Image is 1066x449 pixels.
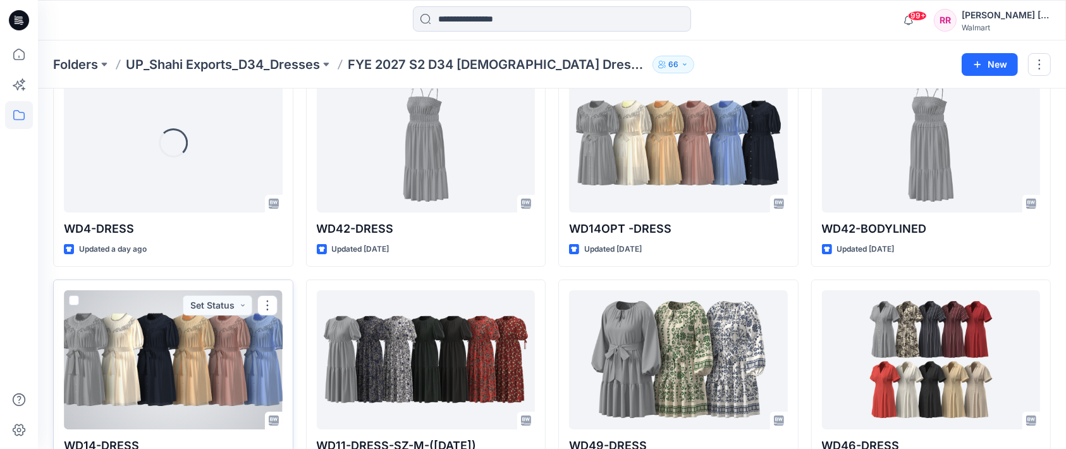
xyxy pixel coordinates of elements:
[822,290,1041,429] a: WD46-DRESS
[79,243,147,256] p: Updated a day ago
[652,56,694,73] button: 66
[53,56,98,73] a: Folders
[317,290,536,429] a: WD11-DRESS-SZ-M-(24-07-25)
[317,73,536,212] a: WD42-DRESS
[962,8,1050,23] div: [PERSON_NAME] [PERSON_NAME]
[569,220,788,238] p: WD14OPT -DRESS
[934,9,957,32] div: RR
[908,11,927,21] span: 99+
[822,73,1041,212] a: WD42-BODYLINED
[64,290,283,429] a: WD14-DRESS
[64,220,283,238] p: WD4-DRESS
[668,58,678,71] p: 66
[822,220,1041,238] p: WD42-BODYLINED
[837,243,895,256] p: Updated [DATE]
[126,56,320,73] a: UP_Shahi Exports_D34_Dresses
[569,290,788,429] a: WD49-DRESS
[962,53,1018,76] button: New
[332,243,389,256] p: Updated [DATE]
[584,243,642,256] p: Updated [DATE]
[317,220,536,238] p: WD42-DRESS
[569,73,788,212] a: WD14OPT -DRESS
[348,56,647,73] p: FYE 2027 S2 D34 [DEMOGRAPHIC_DATA] Dresses - Shahi
[962,23,1050,32] div: Walmart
